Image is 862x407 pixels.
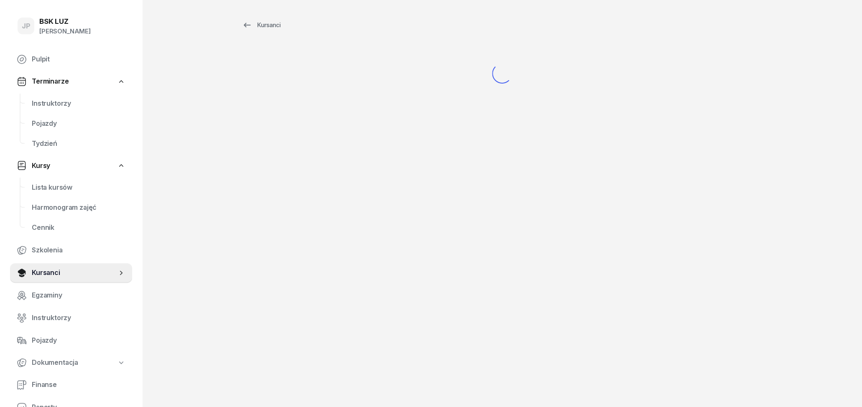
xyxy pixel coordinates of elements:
a: Egzaminy [10,285,132,305]
span: Lista kursów [32,182,125,193]
span: Pulpit [32,54,125,65]
a: Pojazdy [25,114,132,134]
a: Tydzień [25,134,132,154]
span: Finanse [32,379,125,390]
a: Instruktorzy [25,94,132,114]
span: Egzaminy [32,290,125,301]
a: Harmonogram zajęć [25,198,132,218]
div: BSK LUZ [39,18,91,25]
span: Kursanci [32,267,117,278]
a: Kursy [10,156,132,176]
span: Instruktorzy [32,98,125,109]
a: Terminarze [10,72,132,91]
span: Dokumentacja [32,357,78,368]
a: Cennik [25,218,132,238]
div: Kursanci [242,20,281,30]
span: JP [22,23,31,30]
span: Terminarze [32,76,69,87]
a: Szkolenia [10,240,132,260]
span: Kursy [32,160,50,171]
a: Kursanci [10,263,132,283]
a: Kursanci [235,17,288,33]
div: [PERSON_NAME] [39,26,91,37]
span: Instruktorzy [32,313,125,323]
span: Pojazdy [32,118,125,129]
a: Pojazdy [10,331,132,351]
a: Finanse [10,375,132,395]
span: Pojazdy [32,335,125,346]
a: Pulpit [10,49,132,69]
span: Tydzień [32,138,125,149]
span: Harmonogram zajęć [32,202,125,213]
span: Szkolenia [32,245,125,256]
span: Cennik [32,222,125,233]
a: Instruktorzy [10,308,132,328]
a: Dokumentacja [10,353,132,372]
a: Lista kursów [25,178,132,198]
